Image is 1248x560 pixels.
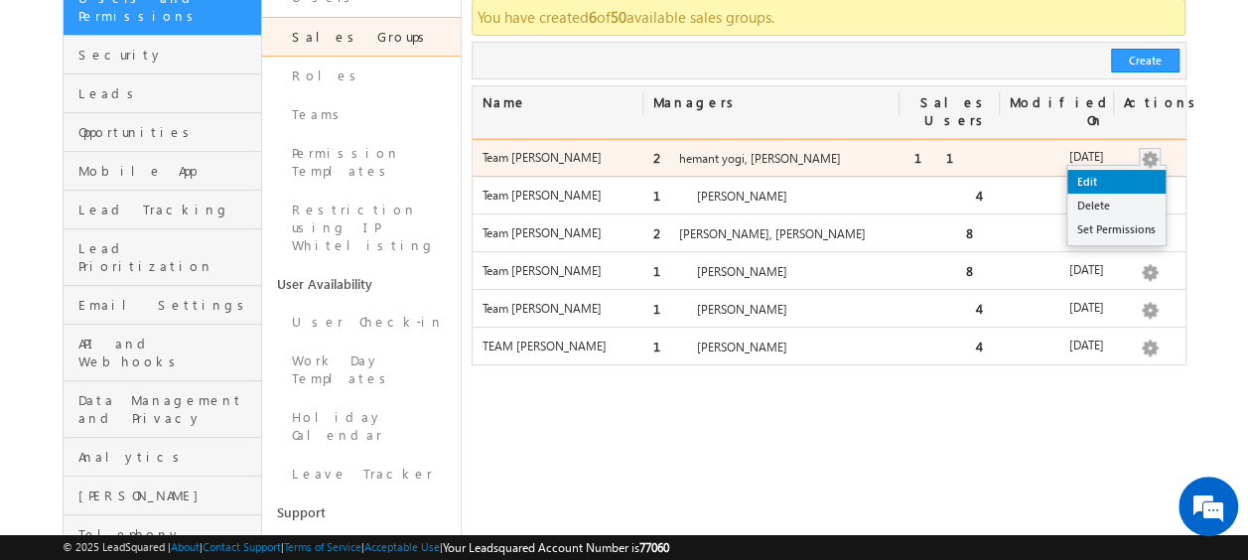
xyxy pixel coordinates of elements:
[78,525,256,543] span: Telephony
[900,86,1000,138] div: Sales Users
[262,342,461,398] a: Work Day Templates
[364,540,440,553] a: Acceptable Use
[78,201,256,218] span: Lead Tracking
[262,191,461,265] a: Restriction using IP Whitelisting
[64,229,261,286] a: Lead Prioritization
[483,300,633,318] label: Team [PERSON_NAME]
[262,95,461,134] a: Teams
[78,239,256,275] span: Lead Prioritization
[78,335,256,370] span: API and Webhooks
[64,191,261,229] a: Lead Tracking
[78,84,256,102] span: Leads
[976,338,990,354] span: 4
[483,338,633,355] label: TEAM [PERSON_NAME]
[653,149,891,168] label: hemant yogi, [PERSON_NAME]
[64,36,261,74] a: Security
[64,74,261,113] a: Leads
[64,477,261,515] a: [PERSON_NAME]
[653,187,891,206] label: [PERSON_NAME]
[64,515,261,554] a: Telephony
[976,187,990,204] span: 4
[966,262,990,279] span: 8
[262,398,461,455] a: Holiday Calendar
[611,7,626,27] strong: 50
[653,262,891,281] label: [PERSON_NAME]
[478,7,774,27] span: You have created of available sales groups.
[483,224,633,242] label: Team [PERSON_NAME]
[1111,49,1179,72] button: Create
[966,224,990,241] span: 8
[64,152,261,191] a: Mobile App
[653,262,697,279] span: 1
[262,303,461,342] a: User Check-in
[262,134,461,191] a: Permission Templates
[262,493,461,531] a: Support
[64,438,261,477] a: Analytics
[976,300,990,317] span: 4
[64,325,261,381] a: API and Webhooks
[78,487,256,504] span: [PERSON_NAME]
[653,187,697,204] span: 1
[1067,217,1166,241] a: Set Permissions
[653,300,697,317] span: 1
[284,540,361,553] a: Terms of Service
[653,338,697,354] span: 1
[483,149,633,167] label: Team [PERSON_NAME]
[483,262,633,280] label: Team [PERSON_NAME]
[1000,223,1114,251] div: [DATE]
[171,540,200,553] a: About
[1000,299,1114,327] div: [DATE]
[443,540,669,555] span: Your Leadsquared Account Number is
[63,538,669,557] span: © 2025 LeadSquared | | | | |
[1000,86,1114,138] div: Modified On
[1000,261,1114,289] div: [DATE]
[1000,186,1114,213] div: [DATE]
[262,57,461,95] a: Roles
[78,46,256,64] span: Security
[262,17,461,57] a: Sales Groups
[64,286,261,325] a: Email Settings
[1000,148,1114,176] div: [DATE]
[262,265,461,303] a: User Availability
[653,338,891,356] label: [PERSON_NAME]
[1114,86,1185,120] div: Actions
[643,86,901,120] div: Managers
[1000,337,1114,364] div: [DATE]
[653,300,891,319] label: [PERSON_NAME]
[589,7,597,27] strong: 6
[78,391,256,427] span: Data Management and Privacy
[1067,194,1166,217] a: Delete
[78,296,256,314] span: Email Settings
[653,224,891,243] label: [PERSON_NAME], [PERSON_NAME]
[483,187,633,205] label: Team [PERSON_NAME]
[64,381,261,438] a: Data Management and Privacy
[262,455,461,493] a: Leave Tracker
[78,123,256,141] span: Opportunities
[1067,170,1166,194] a: Edit
[78,448,256,466] span: Analytics
[203,540,281,553] a: Contact Support
[914,149,990,166] span: 11
[78,162,256,180] span: Mobile App
[639,540,669,555] span: 77060
[64,113,261,152] a: Opportunities
[653,224,679,241] span: 2
[473,86,643,120] div: Name
[653,149,679,166] span: 2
